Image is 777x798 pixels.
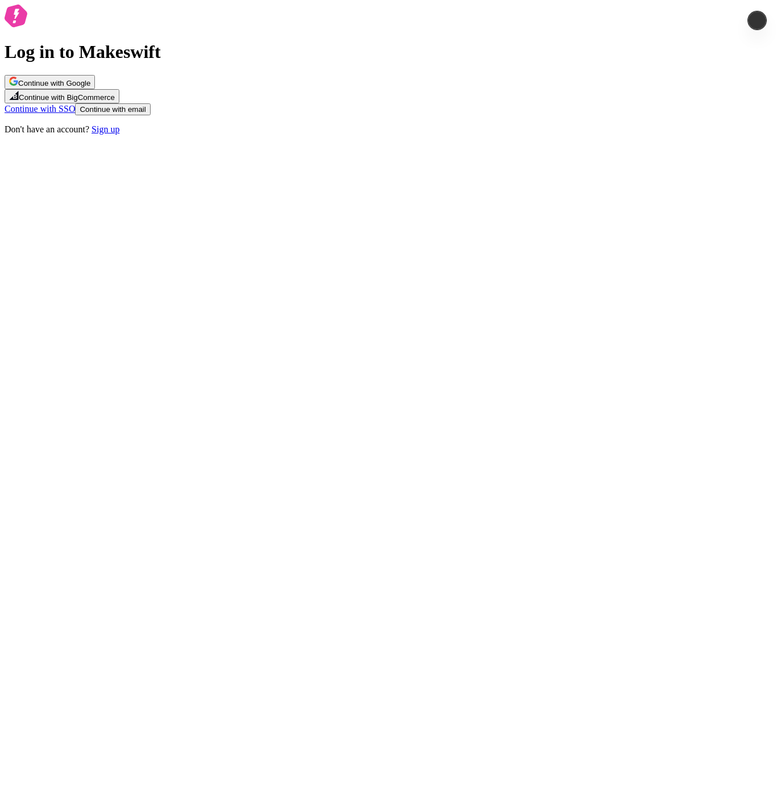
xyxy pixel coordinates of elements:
button: Continue with email [75,103,150,115]
span: Continue with BigCommerce [19,93,115,102]
button: Continue with Google [5,75,95,89]
h1: Log in to Makeswift [5,41,772,62]
a: Continue with SSO [5,104,75,114]
span: Continue with email [80,105,146,114]
button: Continue with BigCommerce [5,89,119,103]
span: Continue with Google [18,79,90,87]
p: Don't have an account? [5,124,772,135]
a: Sign up [92,124,119,134]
